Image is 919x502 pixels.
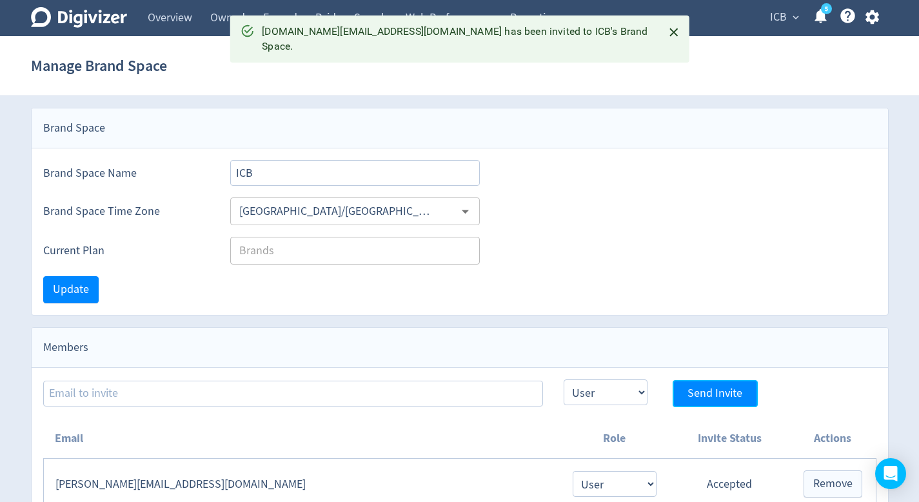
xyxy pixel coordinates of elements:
span: expand_more [790,12,802,23]
button: ICB [766,7,802,28]
th: Invite Status [669,419,790,459]
th: Actions [790,419,876,459]
th: Role [559,419,669,459]
input: Brand Space [230,160,480,186]
h1: Manage Brand Space [31,45,167,86]
div: Open Intercom Messenger [875,458,906,489]
div: Members [32,328,888,368]
button: Close [663,22,684,43]
th: Email [43,419,559,459]
input: Select Timezone [234,201,439,221]
label: Current Plan [43,243,210,259]
span: Send Invite [687,388,742,399]
button: Send Invite [673,380,758,407]
div: [DOMAIN_NAME][EMAIL_ADDRESS][DOMAIN_NAME] has been invited to ICB's Brand Space. [262,19,653,59]
button: Update [43,276,99,303]
div: Brand Space [32,108,888,148]
label: Brand Space Time Zone [43,203,210,219]
span: Remove [813,478,853,490]
label: Brand Space Name [43,165,210,181]
a: 5 [821,3,832,14]
input: Email to invite [43,381,543,407]
span: ICB [770,7,787,28]
button: Remove [804,470,862,497]
span: Update [53,284,89,296]
button: Open [455,201,475,221]
text: 5 [824,5,827,14]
